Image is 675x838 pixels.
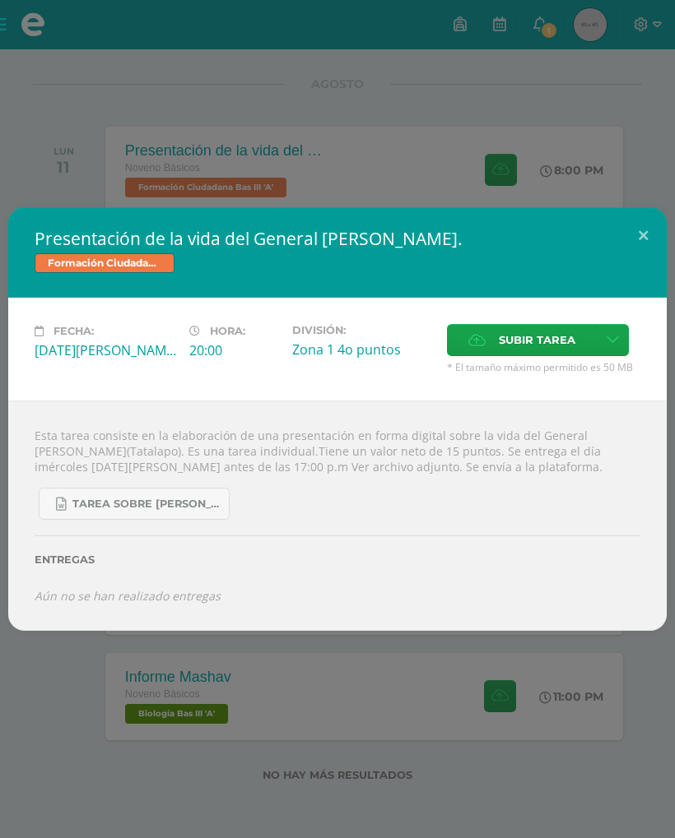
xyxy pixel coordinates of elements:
h2: Presentación de la vida del General [PERSON_NAME]. [35,227,640,250]
span: * El tamaño máximo permitido es 50 MB [447,360,640,374]
span: Fecha: [54,325,94,337]
button: Close (Esc) [620,207,667,263]
div: Esta tarea consiste en la elaboración de una presentación en forma digital sobre la vida del Gene... [8,400,667,630]
label: Entregas [35,553,640,566]
span: Subir tarea [499,325,575,355]
label: División: [292,324,434,336]
a: Tarea sobre [PERSON_NAME], Tala lapo 3 básico Formación..docx [39,488,230,520]
span: Formación Ciudadana Bas III [35,253,175,273]
span: Tarea sobre [PERSON_NAME], Tala lapo 3 básico Formación..docx [72,498,221,511]
span: Hora: [210,325,245,337]
div: Zona 1 4o puntos [292,340,434,359]
i: Aún no se han realizado entregas [35,588,221,604]
div: [DATE][PERSON_NAME] [35,341,176,359]
div: 20:00 [189,341,279,359]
